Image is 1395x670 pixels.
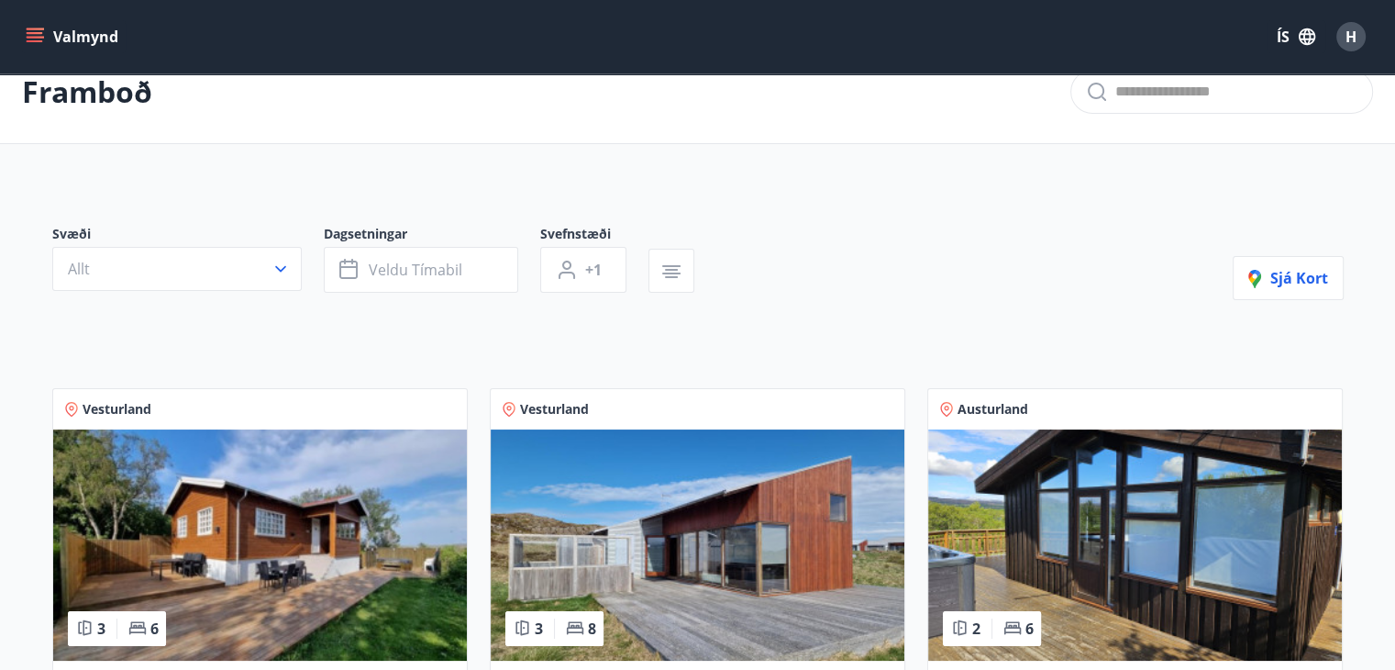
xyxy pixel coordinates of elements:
p: Framboð [22,72,152,112]
button: H [1329,15,1373,59]
span: Dagsetningar [324,225,540,247]
button: menu [22,20,126,53]
img: Paella dish [53,430,467,661]
span: Allt [68,259,90,279]
button: +1 [540,247,626,293]
button: Veldu tímabil [324,247,518,293]
span: 6 [1025,619,1034,639]
button: ÍS [1267,20,1325,53]
span: Svefnstæði [540,225,648,247]
span: 8 [588,619,596,639]
span: 3 [97,619,105,639]
span: Vesturland [83,400,151,419]
button: Sjá kort [1233,256,1344,300]
img: Paella dish [928,430,1342,661]
span: Veldu tímabil [369,260,462,280]
span: +1 [585,260,602,280]
span: 3 [535,619,543,639]
span: Svæði [52,225,324,247]
span: 2 [972,619,980,639]
span: Sjá kort [1248,268,1328,288]
span: H [1345,27,1356,47]
span: Austurland [958,400,1028,419]
button: Allt [52,247,302,291]
span: Vesturland [520,400,589,419]
span: 6 [150,619,159,639]
img: Paella dish [491,430,904,661]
